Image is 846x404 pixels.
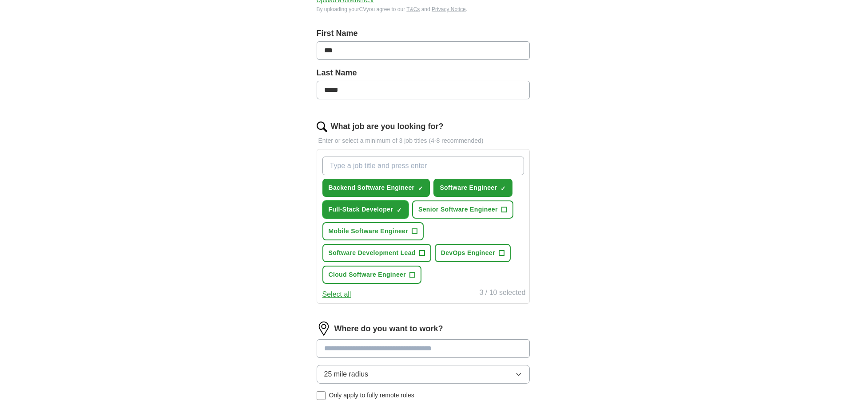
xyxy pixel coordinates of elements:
[329,183,415,192] span: Backend Software Engineer
[331,121,444,133] label: What job are you looking for?
[317,322,331,336] img: location.png
[418,205,498,214] span: Senior Software Engineer
[317,365,530,384] button: 25 mile radius
[406,6,420,12] a: T&Cs
[322,222,424,240] button: Mobile Software Engineer
[479,287,525,300] div: 3 / 10 selected
[317,136,530,145] p: Enter or select a minimum of 3 job titles (4-8 recommended)
[322,244,431,262] button: Software Development Lead
[317,391,326,400] input: Only apply to fully remote roles
[329,205,393,214] span: Full-Stack Developer
[418,185,423,192] span: ✓
[433,179,512,197] button: Software Engineer✓
[317,122,327,132] img: search.png
[329,227,409,236] span: Mobile Software Engineer
[322,200,409,219] button: Full-Stack Developer✓
[317,67,530,79] label: Last Name
[329,391,414,400] span: Only apply to fully remote roles
[317,5,530,13] div: By uploading your CV you agree to our and .
[435,244,511,262] button: DevOps Engineer
[329,248,416,258] span: Software Development Lead
[432,6,466,12] a: Privacy Notice
[322,289,351,300] button: Select all
[322,157,524,175] input: Type a job title and press enter
[440,183,497,192] span: Software Engineer
[324,369,369,380] span: 25 mile radius
[322,266,422,284] button: Cloud Software Engineer
[317,27,530,39] label: First Name
[500,185,506,192] span: ✓
[322,179,430,197] button: Backend Software Engineer✓
[441,248,495,258] span: DevOps Engineer
[397,207,402,214] span: ✓
[412,200,513,219] button: Senior Software Engineer
[329,270,406,279] span: Cloud Software Engineer
[334,323,443,335] label: Where do you want to work?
